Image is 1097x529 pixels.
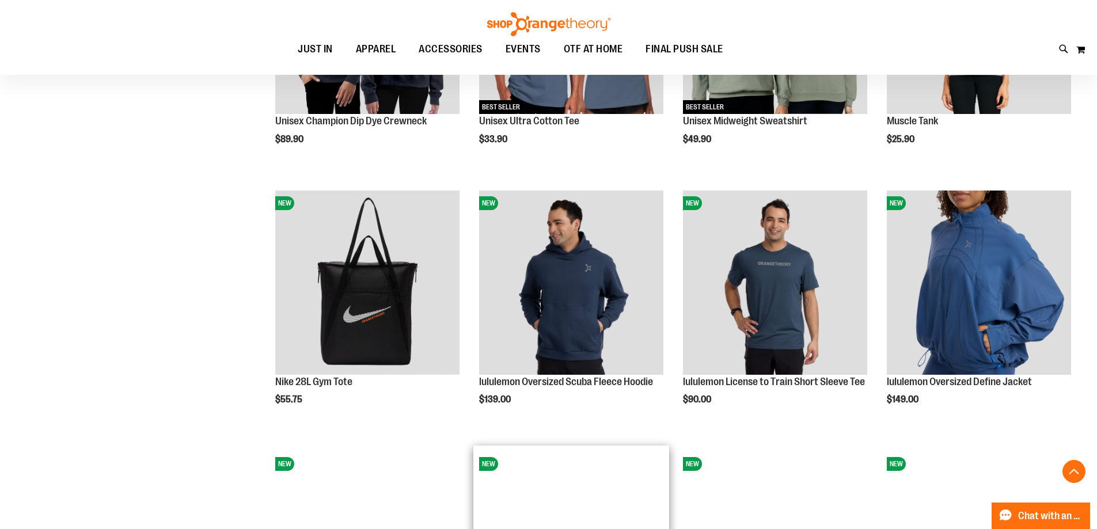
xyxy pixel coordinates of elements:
[275,134,305,144] span: $89.90
[887,191,1071,375] img: lululemon Oversized Define Jacket
[275,457,294,471] span: NEW
[473,185,669,435] div: product
[479,191,663,375] img: lululemon Oversized Scuba Fleece Hoodie
[881,185,1077,435] div: product
[1062,460,1085,483] button: Back To Top
[286,36,344,63] a: JUST IN
[479,394,513,405] span: $139.00
[683,457,702,471] span: NEW
[887,394,920,405] span: $149.00
[275,115,427,127] a: Unisex Champion Dip Dye Crewneck
[887,115,938,127] a: Muscle Tank
[479,134,509,144] span: $33.90
[506,36,541,62] span: EVENTS
[683,191,867,375] img: lululemon License to Train Short Sleeve Tee
[479,457,498,471] span: NEW
[356,36,396,62] span: APPAREL
[485,12,612,36] img: Shop Orangetheory
[275,376,352,387] a: Nike 28L Gym Tote
[344,36,408,62] a: APPAREL
[677,185,873,435] div: product
[683,115,807,127] a: Unisex Midweight Sweatshirt
[298,36,333,62] span: JUST IN
[887,196,906,210] span: NEW
[275,196,294,210] span: NEW
[887,376,1032,387] a: lululemon Oversized Define Jacket
[683,100,727,114] span: BEST SELLER
[494,36,552,63] a: EVENTS
[275,191,460,376] a: Nike 28L Gym ToteNEW
[887,134,916,144] span: $25.90
[419,36,483,62] span: ACCESSORIES
[552,36,635,63] a: OTF AT HOME
[634,36,735,63] a: FINAL PUSH SALE
[479,376,653,387] a: lululemon Oversized Scuba Fleece Hoodie
[269,185,465,435] div: product
[479,196,498,210] span: NEW
[683,376,865,387] a: lululemon License to Train Short Sleeve Tee
[992,503,1091,529] button: Chat with an Expert
[479,115,579,127] a: Unisex Ultra Cotton Tee
[646,36,723,62] span: FINAL PUSH SALE
[275,191,460,375] img: Nike 28L Gym Tote
[683,191,867,376] a: lululemon License to Train Short Sleeve TeeNEW
[564,36,623,62] span: OTF AT HOME
[1018,511,1083,522] span: Chat with an Expert
[683,196,702,210] span: NEW
[479,191,663,376] a: lululemon Oversized Scuba Fleece HoodieNEW
[407,36,494,63] a: ACCESSORIES
[275,394,304,405] span: $55.75
[683,394,713,405] span: $90.00
[479,100,523,114] span: BEST SELLER
[887,191,1071,376] a: lululemon Oversized Define JacketNEW
[683,134,713,144] span: $49.90
[887,457,906,471] span: NEW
